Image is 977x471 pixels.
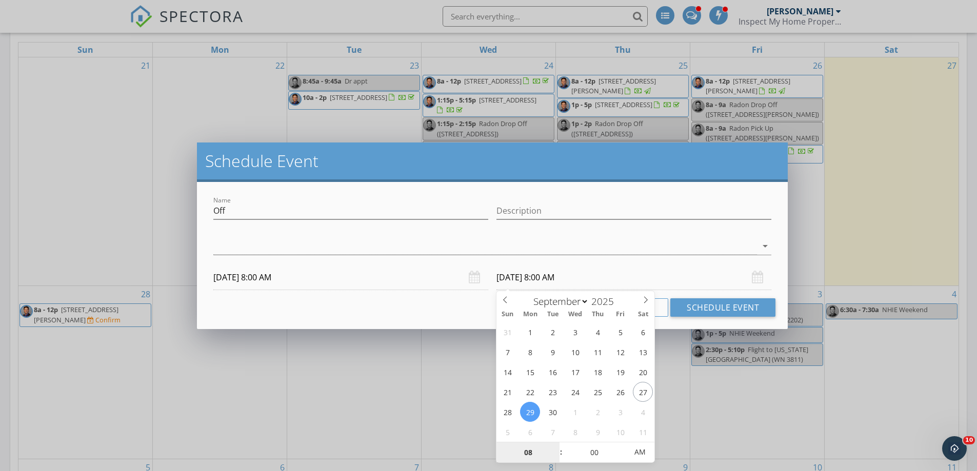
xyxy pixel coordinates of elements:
span: October 5, 2025 [497,422,517,442]
i: arrow_drop_down [759,240,771,252]
span: September 28, 2025 [497,402,517,422]
span: October 9, 2025 [588,422,608,442]
span: October 7, 2025 [543,422,563,442]
span: September 10, 2025 [565,342,585,362]
span: September 27, 2025 [633,382,653,402]
span: September 4, 2025 [588,322,608,342]
span: Tue [542,311,564,318]
span: Mon [519,311,542,318]
input: Select date [496,265,771,290]
iframe: Intercom live chat [942,436,967,461]
span: Fri [609,311,632,318]
span: September 8, 2025 [520,342,540,362]
span: September 20, 2025 [633,362,653,382]
span: September 23, 2025 [543,382,563,402]
input: Year [589,295,623,308]
span: September 12, 2025 [610,342,630,362]
span: September 3, 2025 [565,322,585,342]
span: September 16, 2025 [543,362,563,382]
span: September 2, 2025 [543,322,563,342]
span: September 14, 2025 [497,362,517,382]
button: Schedule Event [670,298,775,317]
span: October 3, 2025 [610,402,630,422]
span: September 21, 2025 [497,382,517,402]
span: September 18, 2025 [588,362,608,382]
span: October 2, 2025 [588,402,608,422]
span: October 8, 2025 [565,422,585,442]
span: September 11, 2025 [588,342,608,362]
span: October 10, 2025 [610,422,630,442]
span: Sat [632,311,654,318]
span: September 24, 2025 [565,382,585,402]
span: Thu [587,311,609,318]
span: October 6, 2025 [520,422,540,442]
span: October 11, 2025 [633,422,653,442]
span: : [560,442,563,462]
input: Select date [213,265,488,290]
span: September 25, 2025 [588,382,608,402]
span: September 26, 2025 [610,382,630,402]
span: September 6, 2025 [633,322,653,342]
span: September 22, 2025 [520,382,540,402]
span: October 1, 2025 [565,402,585,422]
span: September 7, 2025 [497,342,517,362]
span: Wed [564,311,587,318]
span: September 13, 2025 [633,342,653,362]
span: September 29, 2025 [520,402,540,422]
h2: Schedule Event [205,151,780,171]
span: October 4, 2025 [633,402,653,422]
span: August 31, 2025 [497,322,517,342]
span: 10 [963,436,975,444]
span: September 19, 2025 [610,362,630,382]
span: September 30, 2025 [543,402,563,422]
span: September 15, 2025 [520,362,540,382]
span: September 17, 2025 [565,362,585,382]
span: Sun [496,311,519,318]
span: September 5, 2025 [610,322,630,342]
span: Click to toggle [626,442,654,462]
span: September 9, 2025 [543,342,563,362]
span: September 1, 2025 [520,322,540,342]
